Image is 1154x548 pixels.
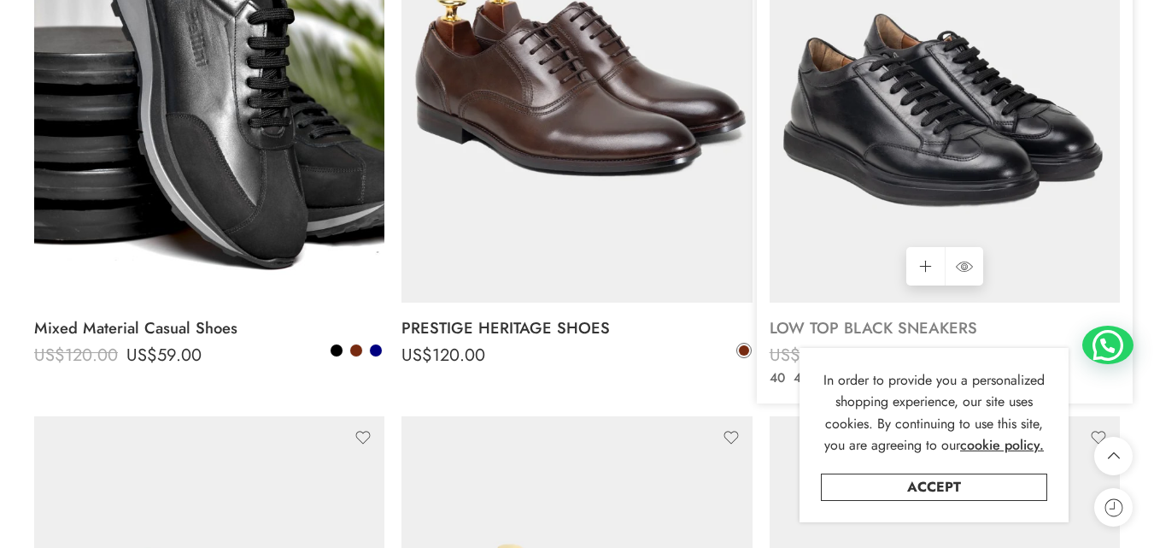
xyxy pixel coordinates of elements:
span: US$ [770,343,800,368]
a: cookie policy. [960,434,1044,457]
a: Brown [736,343,752,358]
bdi: 59.00 [126,343,202,368]
bdi: 105.00 [770,363,853,388]
a: Mixed Material Casual Shoes [34,311,384,345]
span: US$ [34,343,65,368]
a: Accept [821,474,1047,501]
span: In order to provide you a personalized shopping experience, our site uses cookies. By continuing ... [823,370,1045,456]
span: US$ [126,343,157,368]
a: QUICK SHOP [945,247,983,286]
span: US$ [401,343,432,368]
a: Black [329,343,344,358]
a: PRESTIGE HERITAGE SHOES [401,311,752,345]
bdi: 120.00 [401,343,485,368]
a: Brown [349,343,364,358]
bdi: 150.00 [770,343,853,368]
a: Select options for “LOW TOP BLACK SNEAKERS” [906,247,945,286]
span: US$ [770,363,800,388]
a: 40 [765,368,789,388]
a: LOW TOP BLACK SNEAKERS [770,311,1120,345]
a: Navy [368,343,384,358]
a: 41 [789,368,811,388]
bdi: 120.00 [34,343,118,368]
